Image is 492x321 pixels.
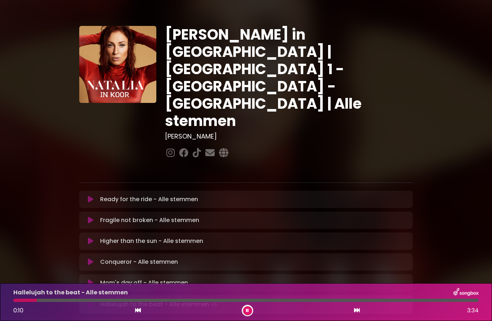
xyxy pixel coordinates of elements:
p: Hallelujah to the beat - Alle stemmen [13,288,128,297]
h1: [PERSON_NAME] in [GEOGRAPHIC_DATA] | [GEOGRAPHIC_DATA] 1 - [GEOGRAPHIC_DATA] - [GEOGRAPHIC_DATA] ... [165,26,413,130]
span: 0:10 [13,306,23,315]
h3: [PERSON_NAME] [165,132,413,140]
p: Conqueror - Alle stemmen [100,258,178,266]
img: songbox-logo-white.png [453,288,479,297]
p: Mom's day off - Alle stemmen [100,279,188,287]
p: Higher than the sun - Alle stemmen [100,237,203,245]
img: YTVS25JmS9CLUqXqkEhs [79,26,156,103]
p: Ready for the ride - Alle stemmen [100,195,198,204]
span: 3:34 [467,306,479,315]
p: Fragile not broken - Alle stemmen [100,216,199,225]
